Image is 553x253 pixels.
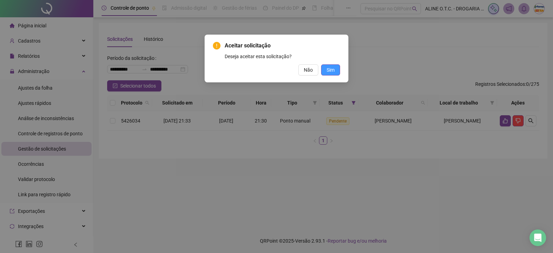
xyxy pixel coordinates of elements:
[321,64,340,75] button: Sim
[225,42,340,50] span: Aceitar solicitação
[529,229,546,246] div: Open Intercom Messenger
[225,53,340,60] div: Deseja aceitar esta solicitação?
[213,42,221,49] span: exclamation-circle
[298,64,318,75] button: Não
[327,66,335,74] span: Sim
[304,66,313,74] span: Não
